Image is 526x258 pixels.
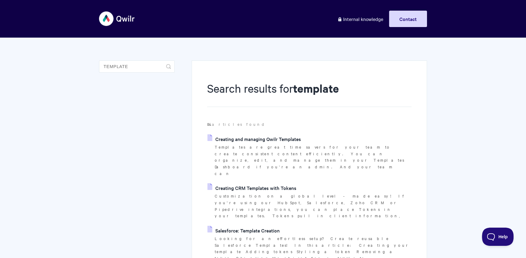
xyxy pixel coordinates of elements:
[207,81,412,107] h1: Search results for
[215,193,412,219] p: Customization on a global level - made easy! If you're using our HubSpot, Salesforce, Zoho CRM or...
[207,226,280,235] a: Salesforce: Template Creation
[293,81,339,96] strong: template
[99,7,135,30] img: Qwilr Help Center
[207,183,296,192] a: Creating CRM Templates with Tokens
[207,134,301,143] a: Creating and managing Qwilr Templates
[207,121,412,128] p: articles found
[215,144,412,177] p: Templates are great time savers for your team to create consistent content efficiently. You can o...
[389,11,427,27] a: Contact
[482,228,514,246] iframe: Toggle Customer Support
[333,11,388,27] a: Internal knowledge
[99,60,175,73] input: Search
[207,121,212,127] strong: 84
